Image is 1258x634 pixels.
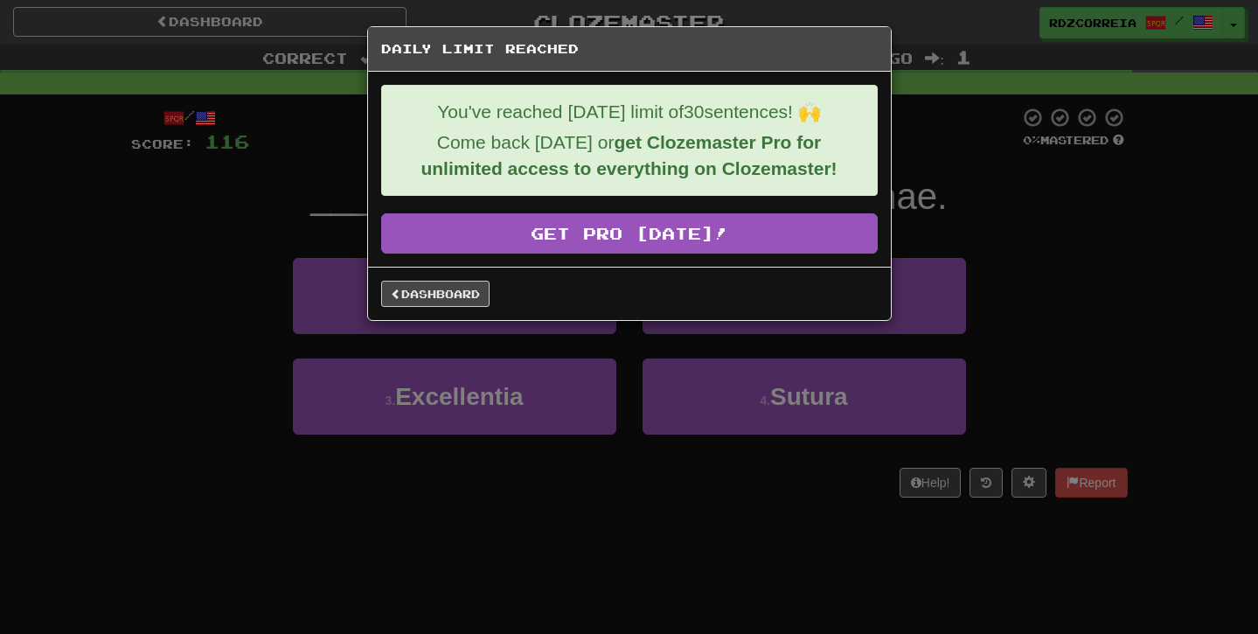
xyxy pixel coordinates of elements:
strong: get Clozemaster Pro for unlimited access to everything on Clozemaster! [420,132,837,178]
p: You've reached [DATE] limit of 30 sentences! 🙌 [395,99,864,125]
a: Get Pro [DATE]! [381,213,878,254]
p: Come back [DATE] or [395,129,864,182]
h5: Daily Limit Reached [381,40,878,58]
a: Dashboard [381,281,490,307]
